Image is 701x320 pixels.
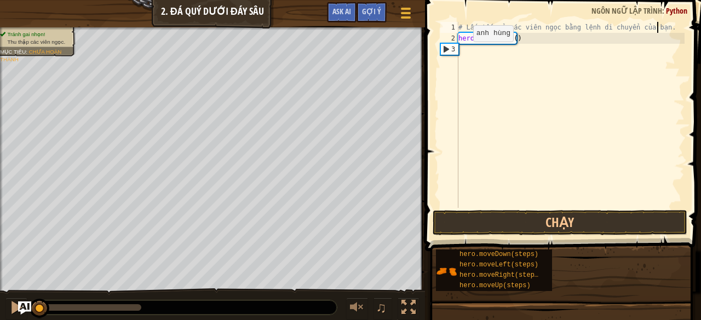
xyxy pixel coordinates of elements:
button: Ctrl + P: Pause [5,298,27,320]
code: anh hùng [476,29,510,37]
span: : [662,5,666,16]
button: Chạy [433,210,688,235]
button: Hiện game menu [392,2,420,28]
span: Ngôn ngữ lập trình [591,5,662,16]
span: Python [666,5,687,16]
span: ♫ [376,299,387,316]
span: Tránh gai nhọn! [7,31,45,37]
span: Gợi ý [362,6,381,16]
span: hero.moveDown(steps) [459,251,538,258]
span: Thu thập các viên ngọc. [7,39,65,45]
div: 1 [440,22,458,33]
button: Bật tắt chế độ toàn màn hình [398,298,420,320]
button: Ask AI [18,301,31,315]
span: Ask AI [332,6,351,16]
div: 2 [440,33,458,44]
img: portrait.png [436,261,457,282]
span: : [26,49,28,55]
button: Ask AI [327,2,357,22]
button: Tùy chỉnh âm lượng [346,298,368,320]
div: 3 [441,44,458,55]
span: hero.moveLeft(steps) [459,261,538,269]
span: hero.moveUp(steps) [459,282,531,289]
span: hero.moveRight(steps) [459,271,542,279]
button: ♫ [374,298,392,320]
